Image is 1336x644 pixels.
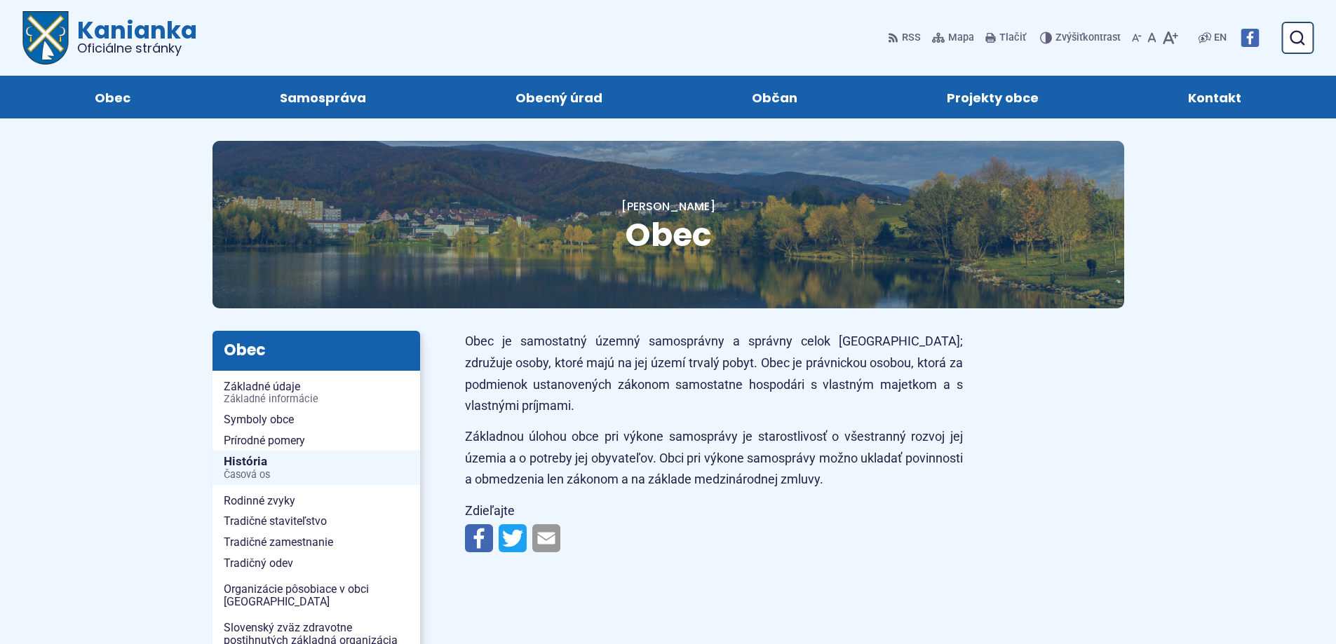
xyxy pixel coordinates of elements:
[212,376,420,409] a: Základné údajeZákladné informácie
[1241,29,1259,47] img: Prejsť na Facebook stránku
[888,23,924,53] a: RSS
[212,409,420,430] a: Symboly obce
[454,76,663,118] a: Obecný úrad
[212,579,420,612] a: Organizácie pôsobiace v obci [GEOGRAPHIC_DATA]
[1211,29,1229,46] a: EN
[34,76,191,118] a: Obec
[1055,32,1083,43] span: Zvýšiť
[77,42,197,55] span: Oficiálne stránky
[224,553,409,574] span: Tradičný odev
[1128,76,1302,118] a: Kontakt
[902,29,921,46] span: RSS
[929,23,977,53] a: Mapa
[219,76,426,118] a: Samospráva
[886,76,1100,118] a: Projekty obce
[465,524,493,552] img: Zdieľať na Facebooku
[212,331,420,370] h3: Obec
[465,426,963,491] p: Základnou úlohou obce pri výkone samosprávy je starostlivosť o všestranný rozvoj jej územia a o p...
[224,409,409,430] span: Symboly obce
[1040,23,1124,53] button: Zvýšiťkontrast
[625,212,712,257] span: Obec
[69,18,197,55] span: Kanianka
[465,331,963,416] p: Obec je samostatný územný samosprávny a správny celok [GEOGRAPHIC_DATA]; združuje osoby, ktoré ma...
[280,76,366,118] span: Samospráva
[999,32,1026,44] span: Tlačiť
[22,11,197,64] a: Logo Kanianka, prejsť na domovskú stránku.
[947,76,1039,118] span: Projekty obce
[752,76,797,118] span: Občan
[1214,29,1227,46] span: EN
[224,532,409,553] span: Tradičné zamestnanie
[1055,32,1121,44] span: kontrast
[224,451,409,485] span: História
[22,11,69,64] img: Prejsť na domovskú stránku
[212,511,420,532] a: Tradičné staviteľstvo
[1188,76,1241,118] span: Kontakt
[1145,23,1159,53] button: Nastaviť pôvodnú veľkosť písma
[212,532,420,553] a: Tradičné zamestnanie
[621,198,715,214] a: [PERSON_NAME]
[465,500,963,522] p: Zdieľajte
[224,491,409,512] span: Rodinné zvyky
[691,76,858,118] a: Občan
[532,524,560,552] img: Zdieľať e-mailom
[212,491,420,512] a: Rodinné zvyky
[212,430,420,451] a: Prírodné pomery
[212,553,420,574] a: Tradičný odev
[499,524,527,552] img: Zdieľať na Twitteri
[224,430,409,451] span: Prírodné pomery
[948,29,974,46] span: Mapa
[224,394,409,405] span: Základné informácie
[224,579,409,612] span: Organizácie pôsobiace v obci [GEOGRAPHIC_DATA]
[224,376,409,409] span: Základné údaje
[224,470,409,481] span: Časová os
[1129,23,1145,53] button: Zmenšiť veľkosť písma
[95,76,130,118] span: Obec
[212,451,420,485] a: HistóriaČasová os
[224,511,409,532] span: Tradičné staviteľstvo
[515,76,602,118] span: Obecný úrad
[983,23,1029,53] button: Tlačiť
[1159,23,1181,53] button: Zväčšiť veľkosť písma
